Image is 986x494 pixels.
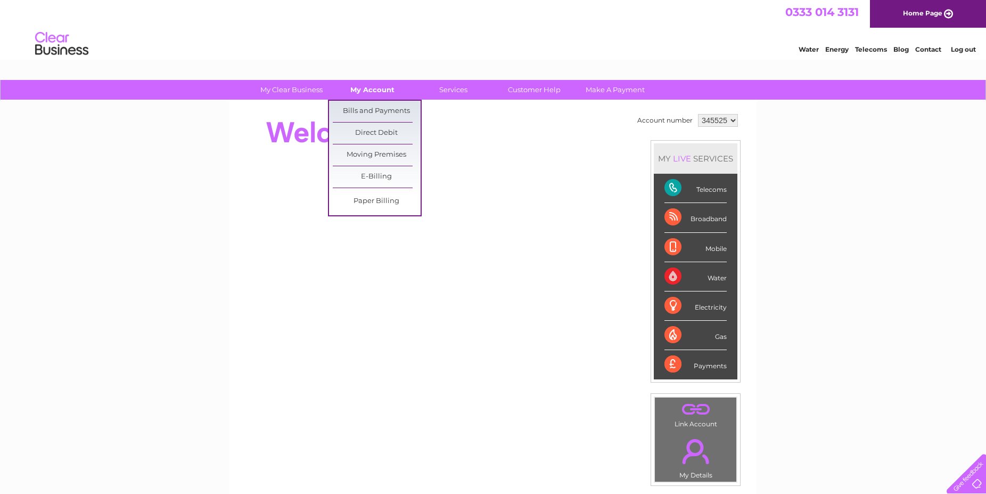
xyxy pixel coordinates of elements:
[658,433,734,470] a: .
[664,321,727,350] div: Gas
[333,166,421,188] a: E-Billing
[242,6,745,52] div: Clear Business is a trading name of Verastar Limited (registered in [GEOGRAPHIC_DATA] No. 3667643...
[664,233,727,262] div: Mobile
[893,45,909,53] a: Blog
[664,291,727,321] div: Electricity
[409,80,497,100] a: Services
[328,80,416,100] a: My Account
[825,45,849,53] a: Energy
[664,203,727,232] div: Broadband
[35,28,89,60] img: logo.png
[785,5,859,19] a: 0333 014 3131
[664,262,727,291] div: Water
[333,101,421,122] a: Bills and Payments
[654,430,737,482] td: My Details
[333,123,421,144] a: Direct Debit
[664,174,727,203] div: Telecoms
[571,80,659,100] a: Make A Payment
[635,111,695,129] td: Account number
[658,400,734,419] a: .
[248,80,335,100] a: My Clear Business
[654,143,737,174] div: MY SERVICES
[671,153,693,164] div: LIVE
[333,144,421,166] a: Moving Premises
[490,80,578,100] a: Customer Help
[855,45,887,53] a: Telecoms
[799,45,819,53] a: Water
[915,45,941,53] a: Contact
[333,191,421,212] a: Paper Billing
[951,45,976,53] a: Log out
[654,397,737,431] td: Link Account
[664,350,727,379] div: Payments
